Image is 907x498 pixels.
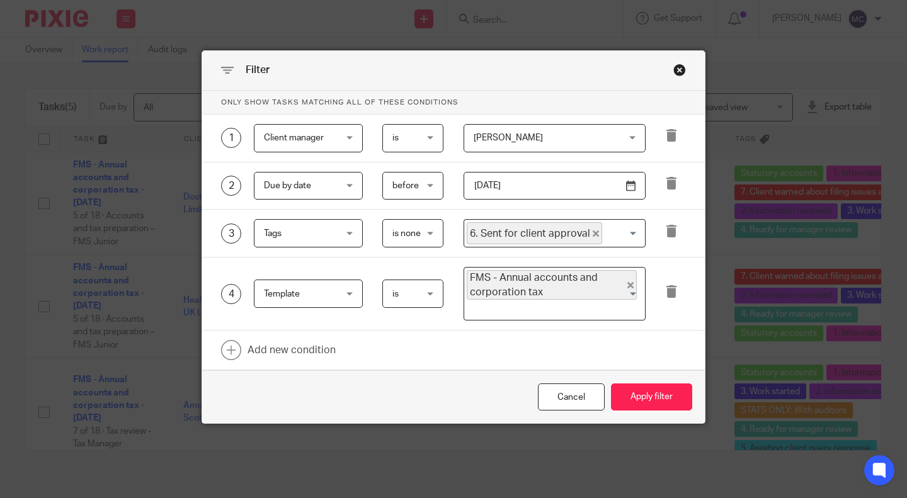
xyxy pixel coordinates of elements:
[474,133,543,142] span: [PERSON_NAME]
[264,133,324,142] span: Client manager
[603,222,638,244] input: Search for option
[627,282,634,288] button: Deselect FMS - Annual accounts and corporation tax
[264,181,311,190] span: Due by date
[673,64,686,76] div: Close this dialog window
[392,133,399,142] span: is
[246,65,270,75] span: Filter
[464,219,646,247] div: Search for option
[464,267,646,320] div: Search for option
[392,181,419,190] span: before
[221,224,241,244] div: 3
[467,270,637,300] span: FMS - Annual accounts and corporation tax
[464,172,646,200] input: Pick a date
[264,290,300,298] span: Template
[392,229,421,238] span: is none
[593,230,599,237] button: Deselect 6. Sent for client approval
[221,128,241,148] div: 1
[538,383,605,410] div: Close this dialog window
[264,229,282,238] span: Tags
[221,176,241,196] div: 2
[202,91,705,115] p: Only show tasks matching all of these conditions
[465,302,638,317] input: Search for option
[467,222,602,244] span: 6. Sent for client approval
[611,383,692,410] button: Apply filter
[392,290,399,298] span: is
[221,284,241,304] div: 4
